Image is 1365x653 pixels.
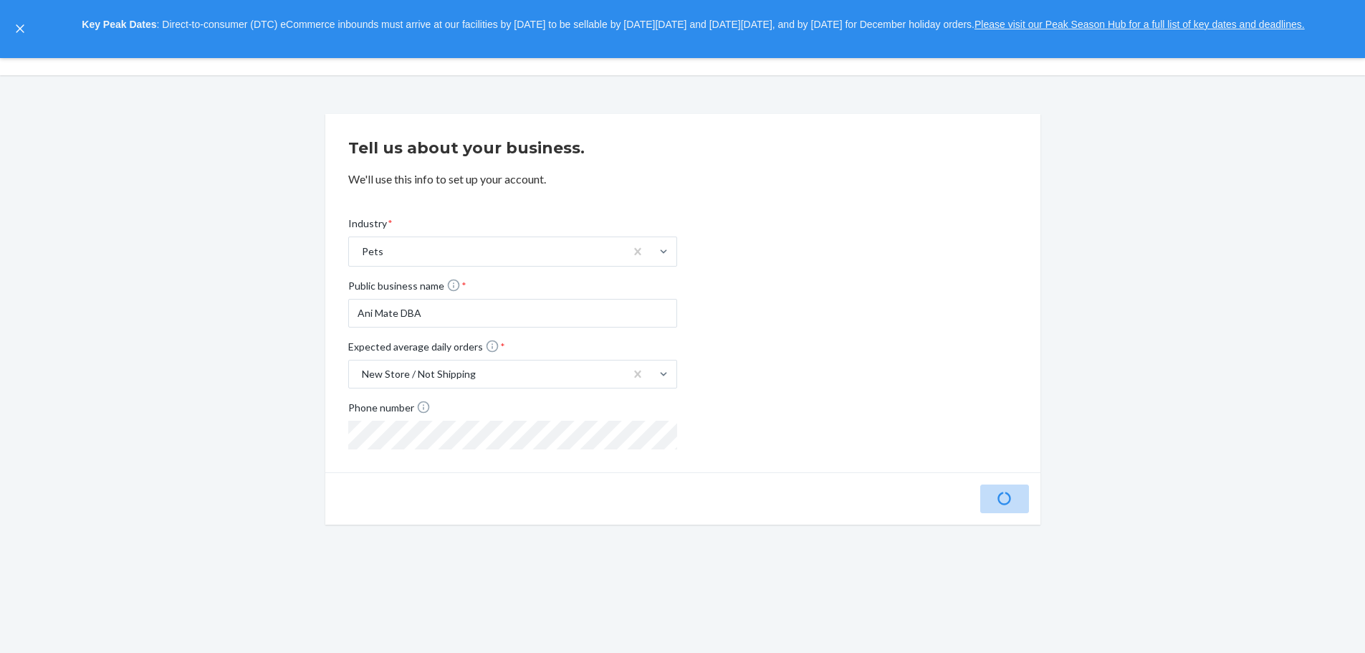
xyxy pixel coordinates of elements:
[34,13,1352,37] p: : Direct-to-consumer (DTC) eCommerce inbounds must arrive at our facilities by [DATE] to be sella...
[348,137,1017,160] h2: Tell us about your business.
[348,171,1017,188] p: We'll use this info to set up your account.
[974,19,1305,30] a: Please visit our Peak Season Hub for a full list of key dates and deadlines.
[348,216,393,237] span: Industry
[362,367,476,381] div: New Store / Not Shipping
[82,19,156,30] strong: Key Peak Dates
[980,485,1029,513] button: Next
[348,278,466,299] span: Public business name
[362,244,383,259] div: Pets
[348,400,431,421] span: Phone number
[13,22,27,36] button: close,
[348,299,677,328] input: Public business name *
[348,339,505,360] span: Expected average daily orders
